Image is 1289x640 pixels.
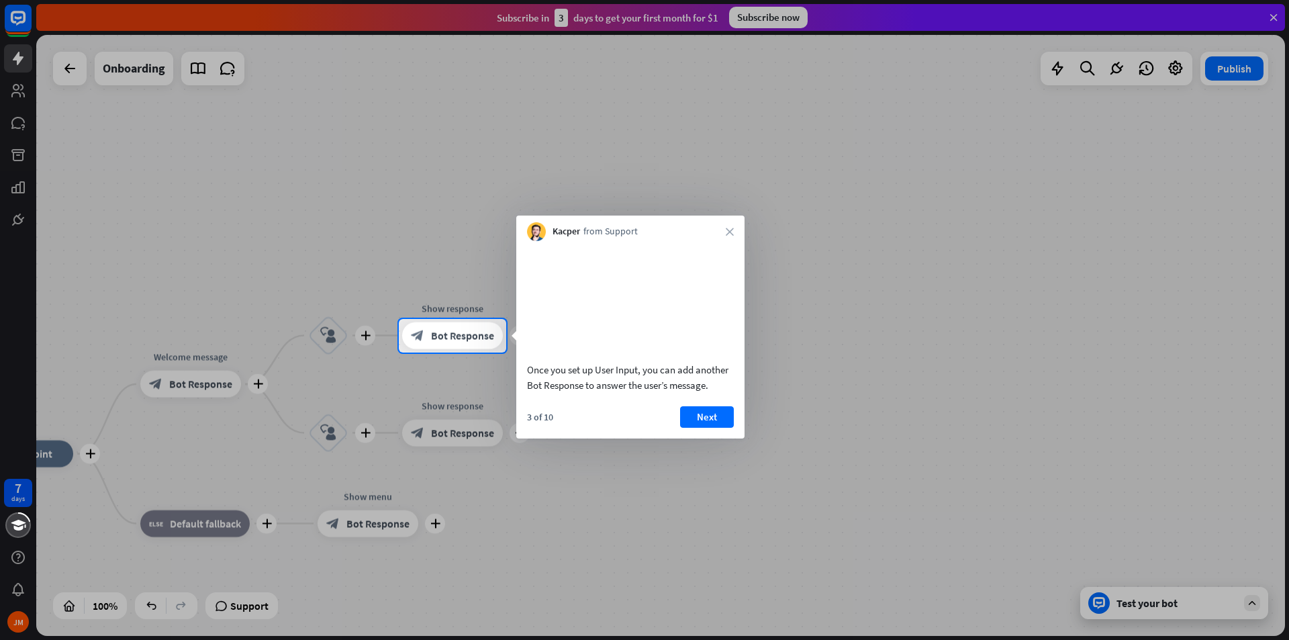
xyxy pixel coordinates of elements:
[726,228,734,236] i: close
[553,225,580,238] span: Kacper
[583,225,638,238] span: from Support
[11,5,51,46] button: Open LiveChat chat widget
[527,411,553,423] div: 3 of 10
[527,362,734,393] div: Once you set up User Input, you can add another Bot Response to answer the user’s message.
[680,406,734,428] button: Next
[411,329,424,342] i: block_bot_response
[431,329,494,342] span: Bot Response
